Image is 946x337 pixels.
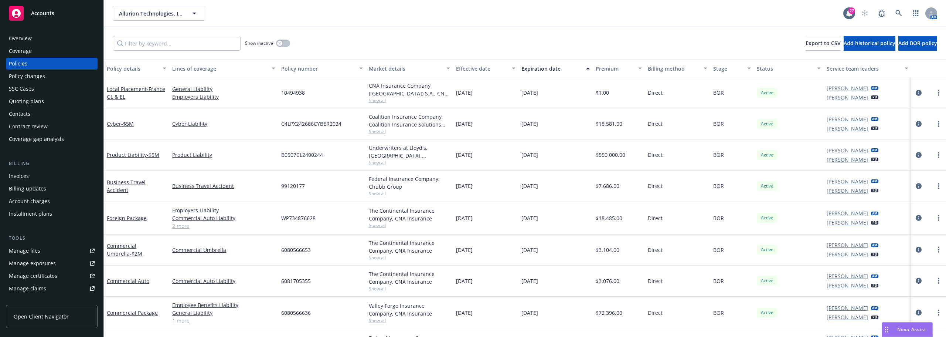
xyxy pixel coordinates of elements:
[281,277,311,285] span: 6081705355
[6,257,98,269] a: Manage exposures
[278,60,365,77] button: Policy number
[827,282,868,289] a: [PERSON_NAME]
[281,214,316,222] span: WP734876628
[107,215,147,222] a: Foreign Package
[6,33,98,44] a: Overview
[369,222,450,229] span: Show all
[827,241,868,249] a: [PERSON_NAME]
[369,302,450,317] div: Valley Forge Insurance Company, CNA Insurance
[648,182,663,190] span: Direct
[172,246,275,254] a: Commercial Umbrella
[848,7,855,14] div: 27
[827,84,868,92] a: [PERSON_NAME]
[754,60,824,77] button: Status
[14,313,69,320] span: Open Client Navigator
[857,6,872,21] a: Start snowing
[369,128,450,135] span: Show all
[6,208,98,220] a: Installment plans
[172,206,275,214] a: Employers Liability
[914,308,923,317] a: circleInformation
[9,70,45,82] div: Policy changes
[6,83,98,95] a: SSC Cases
[898,40,937,47] span: Add BOR policy
[9,83,34,95] div: SSC Cases
[369,255,450,261] span: Show all
[6,133,98,145] a: Coverage gap analysis
[6,108,98,120] a: Contacts
[521,89,538,97] span: [DATE]
[648,214,663,222] span: Direct
[827,304,868,312] a: [PERSON_NAME]
[369,207,450,222] div: The Continental Insurance Company, CNA Insurance
[648,151,663,159] span: Direct
[9,208,52,220] div: Installment plans
[648,277,663,285] span: Direct
[172,301,275,309] a: Employee Benefits Liability
[934,276,943,285] a: more
[172,151,275,159] a: Product Liability
[521,214,538,222] span: [DATE]
[806,40,841,47] span: Export to CSV
[369,191,450,197] span: Show all
[827,209,868,217] a: [PERSON_NAME]
[713,309,724,317] span: BOR
[897,326,926,333] span: Nova Assist
[760,90,775,96] span: Active
[645,60,710,77] button: Billing method
[760,246,775,253] span: Active
[874,6,889,21] a: Report a Bug
[908,6,923,21] a: Switch app
[760,152,775,158] span: Active
[369,144,450,159] div: Underwriters at Lloyd's, [GEOGRAPHIC_DATA], [PERSON_NAME] of [GEOGRAPHIC_DATA], Clinical Trials I...
[648,89,663,97] span: Direct
[521,309,538,317] span: [DATE]
[9,170,29,182] div: Invoices
[882,323,891,337] div: Drag to move
[760,215,775,221] span: Active
[914,245,923,254] a: circleInformation
[369,239,450,255] div: The Continental Insurance Company, CNA Insurance
[9,295,44,307] div: Manage BORs
[281,246,311,254] span: 6080566653
[6,70,98,82] a: Policy changes
[713,120,724,128] span: BOR
[6,160,98,167] div: Billing
[596,246,619,254] span: $3,104.00
[713,214,724,222] span: BOR
[369,317,450,324] span: Show all
[827,115,868,123] a: [PERSON_NAME]
[713,182,724,190] span: BOR
[827,146,868,154] a: [PERSON_NAME]
[648,120,663,128] span: Direct
[713,277,724,285] span: BOR
[9,283,46,294] div: Manage claims
[6,195,98,207] a: Account charges
[827,250,868,258] a: [PERSON_NAME]
[369,82,450,97] div: CNA Insurance Company ([GEOGRAPHIC_DATA]) S.A., CNA Insurance
[760,183,775,189] span: Active
[456,89,473,97] span: [DATE]
[713,89,724,97] span: BOR
[827,313,868,321] a: [PERSON_NAME]
[827,125,868,132] a: [PERSON_NAME]
[281,309,311,317] span: 6080566636
[9,257,56,269] div: Manage exposures
[914,88,923,97] a: circleInformation
[6,295,98,307] a: Manage BORs
[456,65,507,73] div: Effective date
[648,65,699,73] div: Billing method
[172,309,275,317] a: General Liability
[172,93,275,101] a: Employers Liability
[456,120,473,128] span: [DATE]
[107,151,159,158] a: Product Liability
[914,119,923,128] a: circleInformation
[596,309,622,317] span: $72,396.00
[827,156,868,164] a: [PERSON_NAME]
[914,276,923,285] a: circleInformation
[456,277,473,285] span: [DATE]
[107,85,165,100] span: - France GL & EL
[521,182,538,190] span: [DATE]
[6,235,98,242] div: Tools
[914,213,923,222] a: circleInformation
[147,151,159,158] span: - $5M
